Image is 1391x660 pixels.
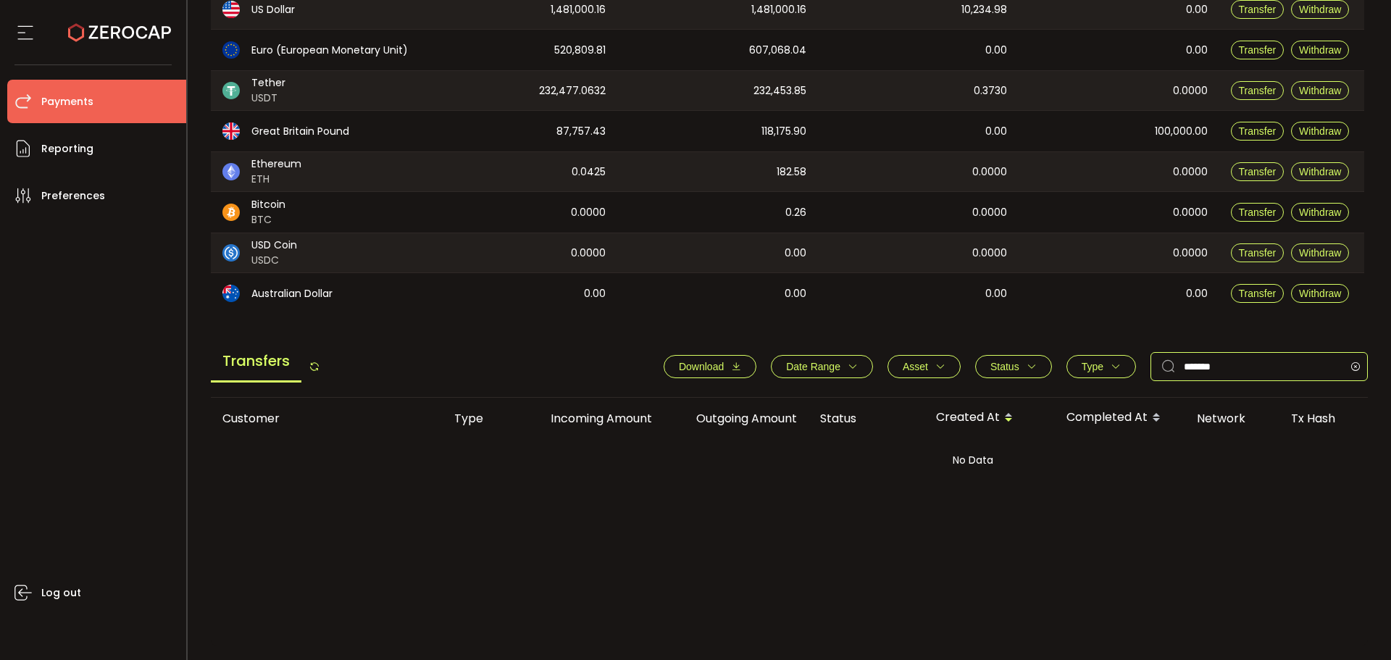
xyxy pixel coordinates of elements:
button: Withdraw [1291,122,1349,141]
div: Network [1185,410,1279,427]
span: 0.0000 [972,164,1007,180]
span: ETH [251,172,301,187]
span: Australian Dollar [251,286,333,301]
span: 0.00 [1186,42,1208,59]
span: 0.00 [985,123,1007,140]
span: 0.0000 [1173,204,1208,221]
iframe: Chat Widget [1222,504,1391,660]
span: Withdraw [1299,125,1341,137]
span: USDT [251,91,285,106]
button: Transfer [1231,162,1285,181]
span: Transfers [211,341,301,383]
span: 0.0425 [572,164,606,180]
span: Asset [903,361,928,372]
span: Withdraw [1299,247,1341,259]
img: usdt_portfolio.svg [222,82,240,99]
span: Ethereum [251,156,301,172]
span: Withdraw [1299,44,1341,56]
span: USDC [251,253,297,268]
span: 520,809.81 [554,42,606,59]
span: 0.00 [785,245,806,262]
button: Status [975,355,1052,378]
span: 0.26 [785,204,806,221]
span: 118,175.90 [761,123,806,140]
span: 0.00 [985,285,1007,302]
span: Download [679,361,724,372]
span: 87,757.43 [556,123,606,140]
span: 0.0000 [571,204,606,221]
img: usdc_portfolio.svg [222,244,240,262]
span: 1,481,000.16 [751,1,806,18]
span: Withdraw [1299,288,1341,299]
img: aud_portfolio.svg [222,285,240,302]
span: Withdraw [1299,166,1341,177]
span: USD Coin [251,238,297,253]
span: 0.0000 [1173,245,1208,262]
span: 607,068.04 [749,42,806,59]
button: Withdraw [1291,203,1349,222]
span: Transfer [1239,125,1277,137]
div: Incoming Amount [519,410,664,427]
span: Type [1082,361,1103,372]
button: Withdraw [1291,162,1349,181]
button: Transfer [1231,203,1285,222]
span: Reporting [41,138,93,159]
span: Withdraw [1299,4,1341,15]
button: Transfer [1231,243,1285,262]
div: Completed At [1055,406,1185,430]
span: Transfer [1239,206,1277,218]
span: 0.00 [1186,1,1208,18]
span: Date Range [786,361,840,372]
span: Transfer [1239,247,1277,259]
span: BTC [251,212,285,227]
span: Withdraw [1299,85,1341,96]
span: 0.00 [785,285,806,302]
div: Created At [924,406,1055,430]
span: 100,000.00 [1155,123,1208,140]
span: Euro (European Monetary Unit) [251,43,408,58]
span: Bitcoin [251,197,285,212]
span: Great Britain Pound [251,124,349,139]
span: 0.0000 [972,204,1007,221]
button: Transfer [1231,122,1285,141]
span: 0.3730 [974,83,1007,99]
img: gbp_portfolio.svg [222,122,240,140]
button: Transfer [1231,41,1285,59]
span: Payments [41,91,93,112]
button: Withdraw [1291,284,1349,303]
span: 232,477.0632 [539,83,606,99]
img: usd_portfolio.svg [222,1,240,18]
span: Transfer [1239,4,1277,15]
span: 0.0000 [571,245,606,262]
div: Status [809,410,924,427]
span: Log out [41,582,81,603]
span: 0.00 [584,285,606,302]
span: 1,481,000.16 [551,1,606,18]
span: 182.58 [777,164,806,180]
img: eth_portfolio.svg [222,163,240,180]
button: Date Range [771,355,873,378]
div: Type [443,410,519,427]
span: Transfer [1239,288,1277,299]
span: Status [990,361,1019,372]
div: Customer [211,410,443,427]
span: 232,453.85 [753,83,806,99]
span: Tether [251,75,285,91]
button: Withdraw [1291,81,1349,100]
button: Withdraw [1291,243,1349,262]
span: 0.00 [1186,285,1208,302]
span: Transfer [1239,85,1277,96]
span: Transfer [1239,44,1277,56]
span: Transfer [1239,166,1277,177]
span: 0.00 [985,42,1007,59]
img: eur_portfolio.svg [222,41,240,59]
span: 0.0000 [1173,164,1208,180]
span: 0.0000 [972,245,1007,262]
span: Preferences [41,185,105,206]
span: Withdraw [1299,206,1341,218]
span: 0.0000 [1173,83,1208,99]
span: 10,234.98 [961,1,1007,18]
button: Transfer [1231,81,1285,100]
button: Download [664,355,756,378]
